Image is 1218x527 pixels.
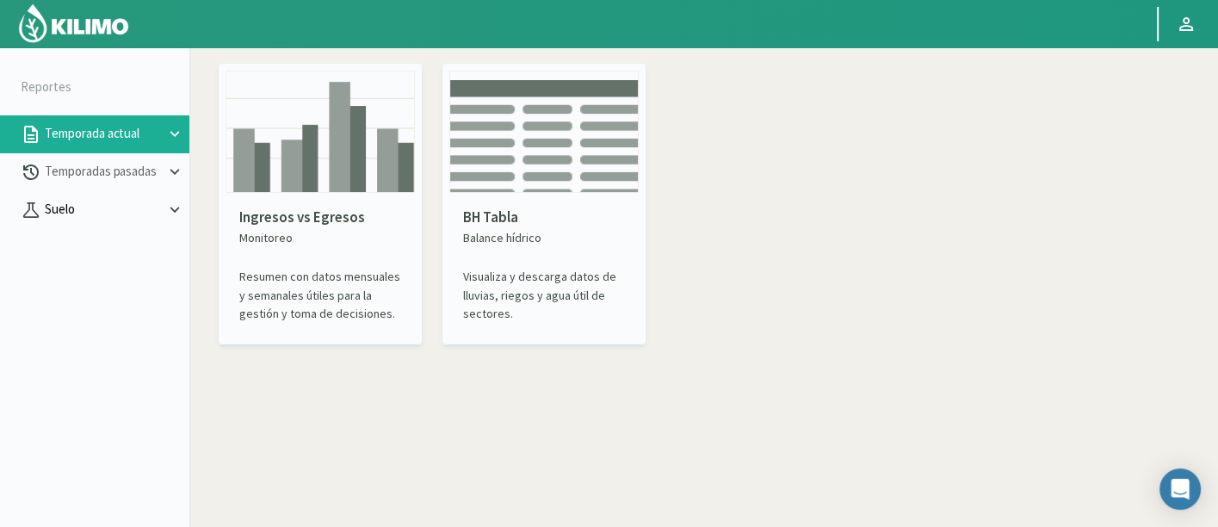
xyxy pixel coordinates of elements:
kil-reports-card: in-progress-season-summary.DYNAMIC_CHART_CARD.TITLE [219,64,422,344]
img: card thumbnail [226,71,415,193]
div: Open Intercom Messenger [1159,468,1201,510]
kil-reports-card: in-progress-season-summary.HYDRIC_BALANCE_CHART_CARD.TITLE [442,64,646,344]
img: Kilimo [17,3,130,44]
p: Ingresos vs Egresos [239,207,401,229]
p: Resumen con datos mensuales y semanales útiles para la gestión y toma de decisiones. [239,268,401,323]
p: Temporada actual [41,124,165,144]
img: card thumbnail [449,71,639,193]
p: Suelo [41,200,165,220]
p: Balance hídrico [463,229,625,247]
p: Visualiza y descarga datos de lluvias, riegos y agua útil de sectores. [463,268,625,323]
p: BH Tabla [463,207,625,229]
p: Monitoreo [239,229,401,247]
p: Temporadas pasadas [41,162,165,182]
